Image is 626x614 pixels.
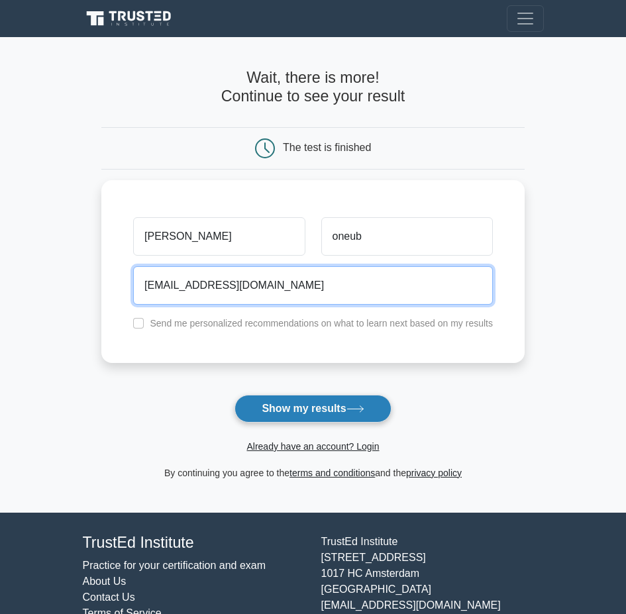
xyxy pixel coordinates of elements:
[101,69,525,106] h4: Wait, there is more! Continue to see your result
[83,591,135,603] a: Contact Us
[507,5,544,32] button: Toggle navigation
[321,217,493,256] input: Last name
[83,576,127,587] a: About Us
[246,441,379,452] a: Already have an account? Login
[150,318,493,329] label: Send me personalized recommendations on what to learn next based on my results
[93,465,533,481] div: By continuing you agree to the and the
[83,534,305,552] h4: TrustEd Institute
[83,560,266,571] a: Practice for your certification and exam
[406,468,462,478] a: privacy policy
[235,395,391,423] button: Show my results
[283,142,371,153] div: The test is finished
[133,217,305,256] input: First name
[133,266,493,305] input: Email
[289,468,375,478] a: terms and conditions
